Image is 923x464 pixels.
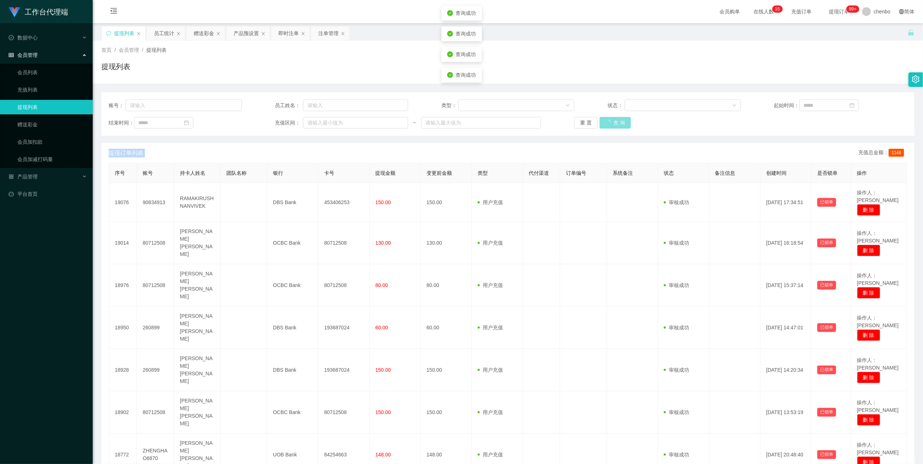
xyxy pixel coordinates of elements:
[456,10,476,16] span: 查询成功
[174,307,221,349] td: [PERSON_NAME] [PERSON_NAME]
[126,100,242,111] input: 请输入
[427,170,452,176] span: 变更前金额
[817,170,838,176] span: 是否锁单
[273,170,283,176] span: 银行
[318,349,369,391] td: 193687024
[226,170,247,176] span: 团队名称
[267,349,318,391] td: DBS Bank
[137,264,174,307] td: 80712508
[376,240,391,246] span: 130.00
[109,391,137,434] td: 18902
[857,372,880,383] button: 删 除
[664,452,689,457] span: 审核成功
[101,61,130,72] h1: 提现列表
[817,366,836,374] button: 已锁单
[303,100,408,111] input: 请输入
[817,408,836,417] button: 已锁单
[137,183,174,222] td: 90834913
[858,149,907,157] div: 充值总金额：
[774,102,800,109] span: 起始时间：
[857,329,880,341] button: 删 除
[376,409,391,415] span: 150.00
[109,119,134,127] span: 结束时间：
[9,174,38,180] span: 产品管理
[376,325,388,330] span: 60.00
[421,391,472,434] td: 150.00
[174,349,221,391] td: [PERSON_NAME] [PERSON_NAME]
[9,35,38,41] span: 数据中心
[376,367,391,373] span: 150.00
[817,323,836,332] button: 已锁单
[109,149,143,157] span: 提现订单列表
[664,240,689,246] span: 审核成功
[478,367,503,373] span: 用户充值
[857,400,899,413] span: 操作人：[PERSON_NAME]
[760,391,811,434] td: [DATE] 13:53:19
[817,239,836,247] button: 已锁单
[267,307,318,349] td: DBS Bank
[478,170,488,176] span: 类型
[857,287,880,299] button: 删 除
[174,183,221,222] td: RAMAKIRUSHNANVIVEK
[9,52,14,58] i: 图标: table
[318,26,339,40] div: 注单管理
[566,170,586,176] span: 订单编号
[447,31,453,37] i: icon: check-circle
[109,222,137,264] td: 19014
[478,282,503,288] span: 用户充值
[275,119,303,127] span: 充值区间：
[114,47,116,53] span: /
[478,452,503,457] span: 用户充值
[176,31,181,36] i: 图标: close
[825,9,853,14] span: 提现订单
[566,103,570,108] i: 图标: down
[114,26,134,40] div: 提现列表
[857,273,899,286] span: 操作人：[PERSON_NAME]
[278,26,299,40] div: 即时注单
[25,0,68,24] h1: 工作台代理端
[376,452,391,457] span: 148.00
[324,170,334,176] span: 卡号
[750,9,777,14] span: 在线人数
[146,47,167,53] span: 提现列表
[9,52,38,58] span: 会员管理
[234,26,259,40] div: 产品预设置
[9,187,87,201] a: 图标: dashboard平台首页
[456,31,476,37] span: 查询成功
[912,75,920,83] i: 图标: setting
[421,117,541,128] input: 请输入最大值为
[441,102,458,109] span: 类型：
[376,199,391,205] span: 150.00
[857,414,880,426] button: 删 除
[664,367,689,373] span: 审核成功
[760,222,811,264] td: [DATE] 16:18:54
[17,135,87,149] a: 会员加扣款
[376,170,396,176] span: 提现金额
[267,264,318,307] td: OCBC Bank
[143,170,153,176] span: 账号
[857,190,899,203] span: 操作人：[PERSON_NAME]
[275,102,303,109] span: 员工姓名：
[301,31,305,36] i: 图标: close
[456,51,476,57] span: 查询成功
[421,307,472,349] td: 60.00
[732,103,737,108] i: 图标: down
[109,183,137,222] td: 19076
[760,349,811,391] td: [DATE] 14:20:34
[760,183,811,222] td: [DATE] 17:34:51
[109,102,126,109] span: 账号：
[109,307,137,349] td: 18950
[137,391,174,434] td: 80712508
[447,51,453,57] i: icon: check-circle
[115,170,125,176] span: 序号
[174,264,221,307] td: [PERSON_NAME] [PERSON_NAME]
[760,307,811,349] td: [DATE] 14:47:01
[318,391,369,434] td: 80712508
[613,170,633,176] span: 系统备注
[101,0,126,24] i: 图标: menu-fold
[9,9,68,14] a: 工作台代理端
[447,10,453,16] i: icon: check-circle
[174,222,221,264] td: [PERSON_NAME] [PERSON_NAME]
[421,222,472,264] td: 130.00
[857,357,899,371] span: 操作人：[PERSON_NAME]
